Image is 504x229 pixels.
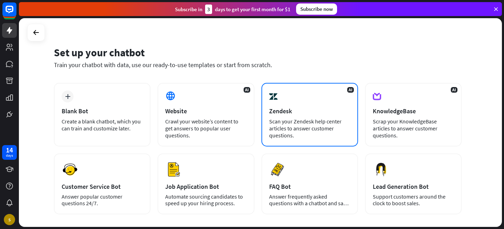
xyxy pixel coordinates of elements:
[54,61,462,69] div: Train your chatbot with data, use our ready-to-use templates or start from scratch.
[373,107,454,115] div: KnowledgeBase
[269,183,350,191] div: FAQ Bot
[244,87,250,93] span: AI
[165,107,246,115] div: Website
[6,147,13,153] div: 14
[175,5,290,14] div: Subscribe in days to get your first month for $1
[165,193,246,207] div: Automate sourcing candidates to speed up your hiring process.
[373,193,454,207] div: Support customers around the clock to boost sales.
[6,153,13,158] div: days
[4,214,15,225] div: S
[296,3,337,15] div: Subscribe now
[62,107,143,115] div: Blank Bot
[205,5,212,14] div: 3
[269,118,350,139] div: Scan your Zendesk help center articles to answer customer questions.
[165,118,246,139] div: Crawl your website’s content to get answers to popular user questions.
[165,183,246,191] div: Job Application Bot
[347,87,354,93] span: AI
[62,193,143,207] div: Answer popular customer questions 24/7.
[269,193,350,207] div: Answer frequently asked questions with a chatbot and save your time.
[2,145,17,160] a: 14 days
[373,118,454,139] div: Scrap your KnowledgeBase articles to answer customer questions.
[6,3,27,24] button: Open LiveChat chat widget
[65,94,70,99] i: plus
[373,183,454,191] div: Lead Generation Bot
[269,107,350,115] div: Zendesk
[62,183,143,191] div: Customer Service Bot
[451,87,457,93] span: AI
[62,118,143,132] div: Create a blank chatbot, which you can train and customize later.
[54,46,462,59] div: Set up your chatbot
